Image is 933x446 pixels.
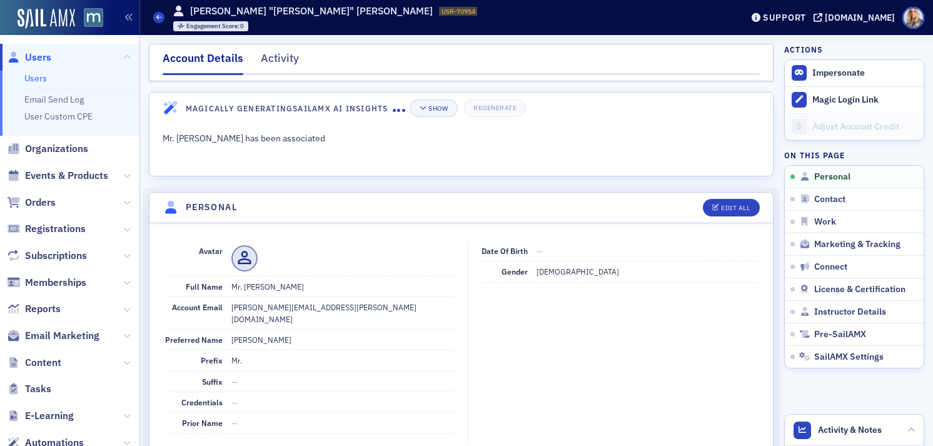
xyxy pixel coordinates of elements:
span: E-Learning [25,409,74,423]
button: Impersonate [812,68,865,79]
a: Memberships [7,276,86,290]
dd: [PERSON_NAME][EMAIL_ADDRESS][PERSON_NAME][DOMAIN_NAME] [231,297,455,329]
span: Activity & Notes [818,423,882,437]
a: Email Send Log [24,94,84,105]
h4: Personal [186,201,237,214]
div: 0 [186,23,245,30]
a: Registrations [7,222,86,236]
a: Content [7,356,61,370]
a: User Custom CPE [24,111,93,122]
span: Pre-SailAMX [814,329,866,340]
img: SailAMX [84,8,103,28]
div: Adjust Account Credit [812,121,917,133]
dd: [DEMOGRAPHIC_DATA] [537,261,757,281]
span: Tasks [25,382,51,396]
h1: [PERSON_NAME] "[PERSON_NAME]" [PERSON_NAME] [190,4,433,18]
span: Connect [814,261,847,273]
div: Show [428,105,448,112]
span: SailAMX Settings [814,352,884,363]
span: Memberships [25,276,86,290]
div: Account Details [163,50,243,75]
span: Contact [814,194,845,205]
span: — [231,377,238,387]
a: Tasks [7,382,51,396]
span: Reports [25,302,61,316]
button: [DOMAIN_NAME] [814,13,899,22]
h4: On this page [784,150,924,161]
span: Email Marketing [25,329,99,343]
span: Orders [25,196,56,210]
span: Events & Products [25,169,108,183]
div: Activity [261,50,299,73]
a: Adjust Account Credit [785,113,924,140]
a: Users [24,73,47,84]
span: — [231,418,238,428]
span: — [231,397,238,407]
div: Edit All [721,205,750,211]
span: Marketing & Tracking [814,239,900,250]
span: USR-70954 [441,7,475,16]
span: Users [25,51,51,64]
div: Magic Login Link [812,94,917,106]
button: Show [410,99,457,117]
a: Users [7,51,51,64]
span: Work [814,216,836,228]
dd: [PERSON_NAME] [231,330,455,350]
a: Events & Products [7,169,108,183]
button: Regenerate [464,99,526,117]
dd: Mr. [PERSON_NAME] [231,276,455,296]
span: License & Certification [814,284,905,295]
span: Account Email [172,302,223,312]
span: Suffix [202,377,223,387]
a: View Homepage [75,8,103,29]
span: Avatar [199,246,223,256]
div: Engagement Score: 0 [173,21,249,31]
span: Credentials [181,397,223,407]
a: E-Learning [7,409,74,423]
img: SailAMX [18,9,75,29]
dd: Mr. [231,350,455,370]
span: Gender [502,266,528,276]
span: Engagement Score : [186,22,241,30]
a: Orders [7,196,56,210]
button: Magic Login Link [785,86,924,113]
span: Profile [902,7,924,29]
span: Instructor Details [814,307,886,318]
button: Edit All [703,199,759,216]
span: Preferred Name [165,335,223,345]
span: Subscriptions [25,249,87,263]
span: Registrations [25,222,86,236]
span: Date of Birth [482,246,528,256]
span: Prefix [201,355,223,365]
span: Full Name [186,281,223,291]
div: [DOMAIN_NAME] [825,12,895,23]
a: Subscriptions [7,249,87,263]
span: Prior Name [182,418,223,428]
a: Organizations [7,142,88,156]
div: Support [763,12,806,23]
h4: Magically Generating SailAMX AI Insights [186,103,393,114]
span: Content [25,356,61,370]
h4: Actions [784,44,823,55]
a: Email Marketing [7,329,99,343]
span: — [537,246,543,256]
span: Organizations [25,142,88,156]
a: Reports [7,302,61,316]
span: Personal [814,171,850,183]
